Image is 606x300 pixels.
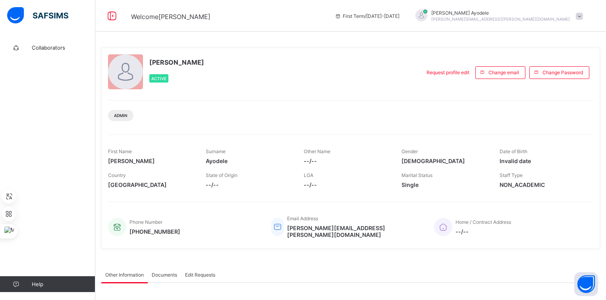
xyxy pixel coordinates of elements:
[401,181,487,188] span: Single
[401,172,432,178] span: Marital Status
[206,181,291,188] span: --/--
[427,69,469,75] span: Request profile edit
[105,272,144,278] span: Other Information
[500,148,527,154] span: Date of Birth
[114,113,127,118] span: Admin
[500,172,523,178] span: Staff Type
[149,58,204,66] span: [PERSON_NAME]
[108,158,194,164] span: [PERSON_NAME]
[401,158,487,164] span: [DEMOGRAPHIC_DATA]
[500,158,585,164] span: Invalid date
[574,272,598,296] button: Open asap
[108,181,194,188] span: [GEOGRAPHIC_DATA]
[431,10,570,16] span: [PERSON_NAME] Ayodele
[206,158,291,164] span: Ayodele
[304,172,313,178] span: LGA
[304,181,390,188] span: --/--
[455,219,511,225] span: Home / Contract Address
[287,215,318,221] span: Email Address
[32,281,95,287] span: Help
[206,148,226,154] span: Surname
[407,10,587,23] div: SolomonAyodele
[401,148,418,154] span: Gender
[7,7,68,24] img: safsims
[129,228,180,235] span: [PHONE_NUMBER]
[185,272,215,278] span: Edit Requests
[455,228,511,235] span: --/--
[287,225,422,238] span: [PERSON_NAME][EMAIL_ADDRESS][PERSON_NAME][DOMAIN_NAME]
[129,219,162,225] span: Phone Number
[152,272,177,278] span: Documents
[108,172,126,178] span: Country
[335,13,399,19] span: session/term information
[500,181,585,188] span: NON_ACADEMIC
[304,158,390,164] span: --/--
[32,44,95,51] span: Collaborators
[151,76,166,81] span: Active
[488,69,519,75] span: Change email
[542,69,583,75] span: Change Password
[431,17,570,21] span: [PERSON_NAME][EMAIL_ADDRESS][PERSON_NAME][DOMAIN_NAME]
[206,172,237,178] span: State of Origin
[131,13,210,21] span: Welcome [PERSON_NAME]
[108,148,132,154] span: First Name
[304,148,330,154] span: Other Name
